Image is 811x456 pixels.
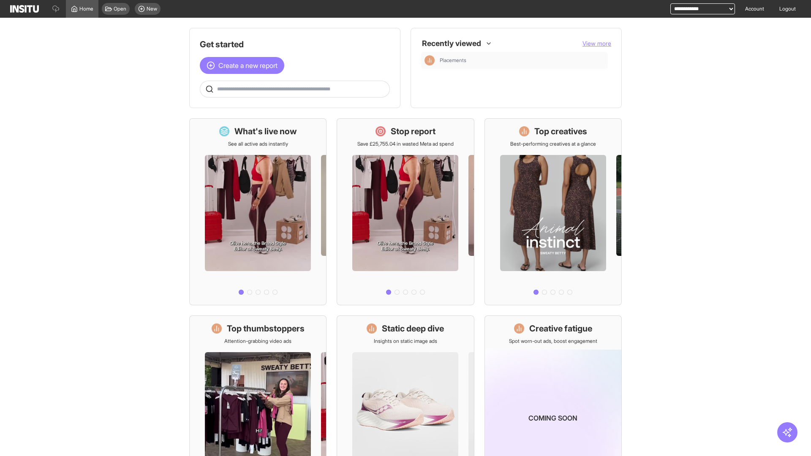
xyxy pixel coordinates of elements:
[200,57,284,74] button: Create a new report
[200,38,390,50] h1: Get started
[440,57,466,64] span: Placements
[189,118,327,305] a: What's live nowSee all active ads instantly
[582,39,611,48] button: View more
[227,323,305,334] h1: Top thumbstoppers
[391,125,435,137] h1: Stop report
[224,338,291,345] p: Attention-grabbing video ads
[440,57,604,64] span: Placements
[114,5,126,12] span: Open
[79,5,93,12] span: Home
[374,338,437,345] p: Insights on static image ads
[357,141,454,147] p: Save £25,755.04 in wasted Meta ad spend
[337,118,474,305] a: Stop reportSave £25,755.04 in wasted Meta ad spend
[234,125,297,137] h1: What's live now
[10,5,39,13] img: Logo
[534,125,587,137] h1: Top creatives
[228,141,288,147] p: See all active ads instantly
[382,323,444,334] h1: Static deep dive
[425,55,435,65] div: Insights
[218,60,278,71] span: Create a new report
[510,141,596,147] p: Best-performing creatives at a glance
[582,40,611,47] span: View more
[484,118,622,305] a: Top creativesBest-performing creatives at a glance
[147,5,157,12] span: New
